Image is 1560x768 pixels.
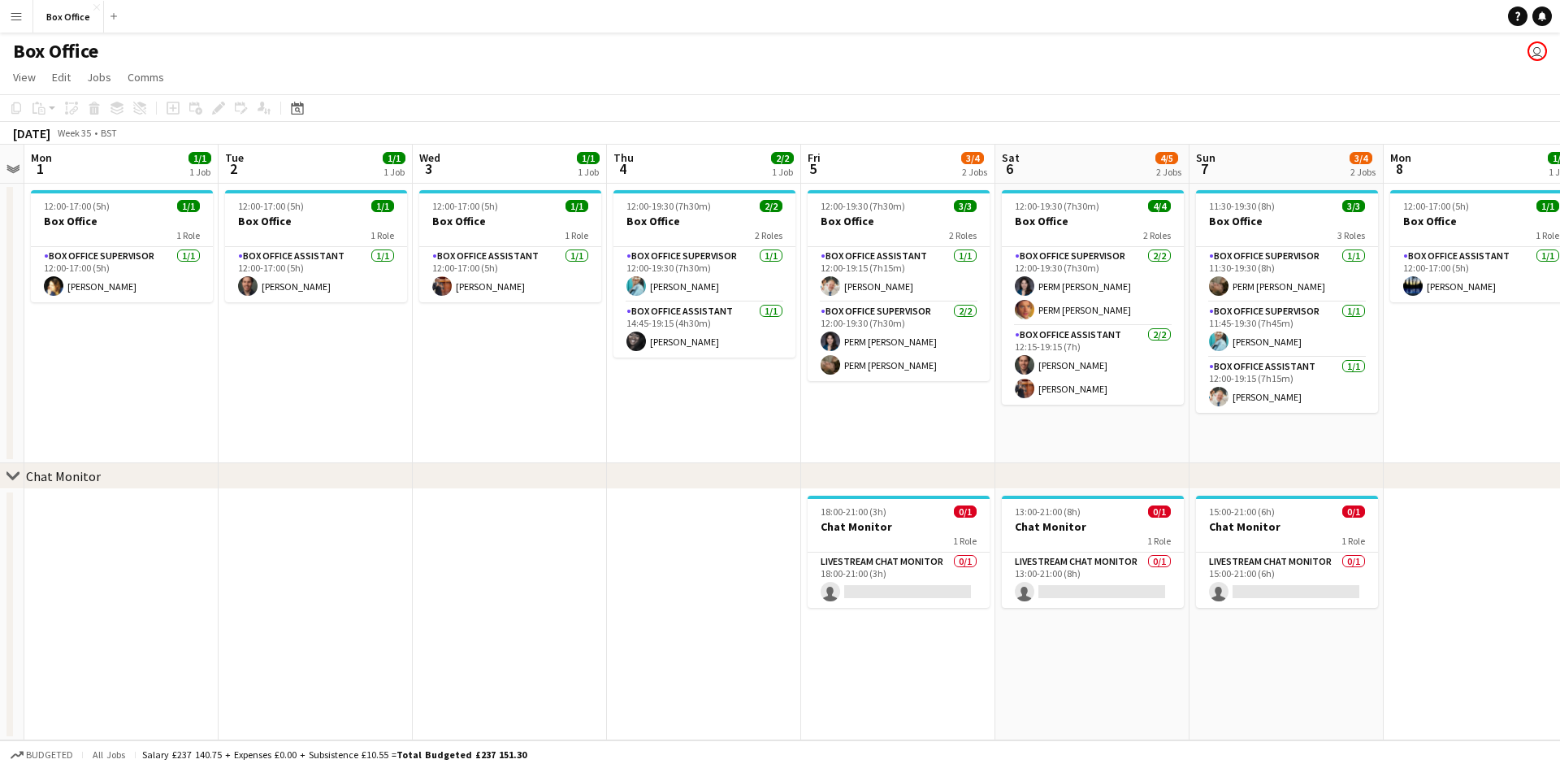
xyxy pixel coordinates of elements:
app-user-avatar: Millie Haldane [1527,41,1547,61]
span: Jobs [87,70,111,85]
span: Comms [128,70,164,85]
button: Budgeted [8,746,76,764]
a: View [6,67,42,88]
div: Salary £237 140.75 + Expenses £0.00 + Subsistence £10.55 = [142,748,526,761]
button: Box Office [33,1,104,33]
h1: Box Office [13,39,98,63]
a: Comms [121,67,171,88]
div: BST [101,127,117,139]
span: All jobs [89,748,128,761]
span: View [13,70,36,85]
span: Budgeted [26,749,73,761]
span: Edit [52,70,71,85]
span: Total Budgeted £237 151.30 [396,748,526,761]
a: Jobs [80,67,118,88]
a: Edit [45,67,77,88]
div: Chat Monitor [26,468,101,484]
span: Week 35 [54,127,94,139]
div: [DATE] [13,125,50,141]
